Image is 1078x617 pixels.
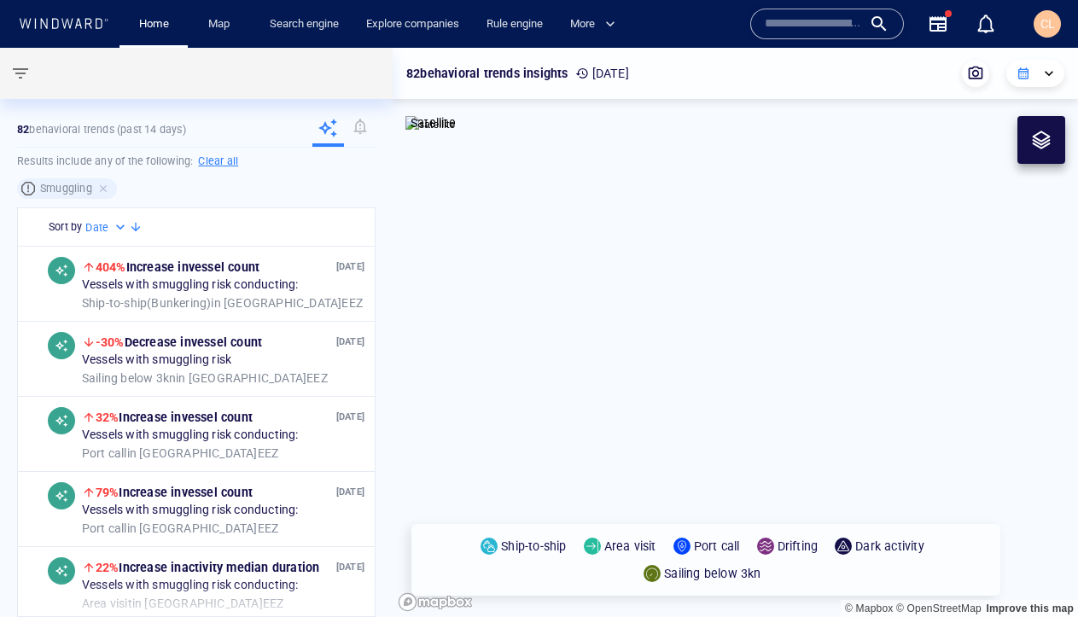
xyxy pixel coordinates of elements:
[411,113,456,133] p: Satellite
[82,296,363,311] span: in [GEOGRAPHIC_DATA] EEZ
[263,9,346,39] a: Search engine
[336,560,364,576] p: [DATE]
[570,15,615,34] span: More
[96,335,125,349] span: -30%
[96,410,119,424] span: 32%
[336,410,364,426] p: [DATE]
[694,536,740,556] p: Port call
[17,148,376,175] h6: Results include any of the following:
[198,153,238,170] h6: Clear all
[1030,7,1064,41] button: CL
[40,180,92,197] h6: Smuggling
[664,563,760,584] p: Sailing below 3kn
[17,123,29,136] strong: 82
[563,9,630,39] button: More
[82,371,176,385] span: Sailing below 3kn
[855,536,924,556] p: Dark activity
[82,446,278,462] span: in [GEOGRAPHIC_DATA] EEZ
[96,410,253,424] span: Increase in vessel count
[17,178,117,199] div: Smuggling
[480,9,550,39] a: Rule engine
[82,579,299,594] span: Vessels with smuggling risk conducting:
[1040,17,1055,31] span: CL
[96,260,259,274] span: Increase in vessel count
[82,371,328,387] span: in [GEOGRAPHIC_DATA] EEZ
[896,602,982,614] a: OpenStreetMap
[82,278,299,294] span: Vessels with smuggling risk conducting:
[49,218,82,236] h6: Sort by
[406,63,568,84] p: 82 behavioral trends insights
[96,486,253,499] span: Increase in vessel count
[82,296,212,310] span: Ship-to-ship ( Bunkering )
[986,602,1074,614] a: Map feedback
[359,9,466,39] a: Explore companies
[201,9,242,39] a: Map
[501,536,566,556] p: Ship-to-ship
[336,335,364,351] p: [DATE]
[845,602,893,614] a: Mapbox
[405,116,456,133] img: satellite
[126,9,181,39] button: Home
[195,9,249,39] button: Map
[336,485,364,501] p: [DATE]
[96,486,119,499] span: 79%
[96,561,119,574] span: 22%
[96,260,126,274] span: 404%
[393,48,1078,617] canvas: Map
[132,9,176,39] a: Home
[976,14,996,34] div: Notification center
[82,521,127,535] span: Port call
[398,592,473,612] a: Mapbox logo
[336,259,364,276] p: [DATE]
[82,428,299,444] span: Vessels with smuggling risk conducting:
[96,335,262,349] span: Decrease in vessel count
[85,219,129,236] div: Date
[82,353,231,369] span: Vessels with smuggling risk
[17,122,186,137] p: behavioral trends (Past 14 days)
[778,536,819,556] p: Drifting
[82,446,127,460] span: Port call
[604,536,656,556] p: Area visit
[82,521,278,537] span: in [GEOGRAPHIC_DATA] EEZ
[82,503,299,519] span: Vessels with smuggling risk conducting:
[96,561,320,574] span: Increase in activity median duration
[1005,540,1065,604] iframe: Chat
[85,219,108,236] h6: Date
[575,63,629,84] p: [DATE]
